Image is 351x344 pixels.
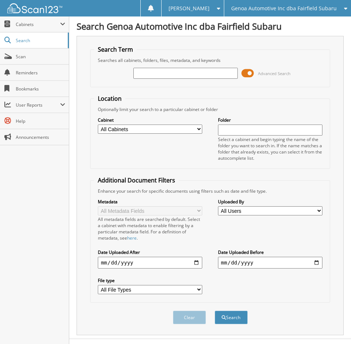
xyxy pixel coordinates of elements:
span: Reminders [16,70,65,76]
a: here [127,235,137,241]
span: Genoa Automotive Inc dba Fairfield Subaru [231,6,337,11]
span: Bookmarks [16,86,65,92]
div: Optionally limit your search to a particular cabinet or folder [94,106,326,112]
label: Metadata [98,199,202,205]
span: Scan [16,53,65,60]
span: User Reports [16,102,60,108]
label: Date Uploaded Before [218,249,322,255]
label: Date Uploaded After [98,249,202,255]
h1: Search Genoa Automotive Inc dba Fairfield Subaru [77,20,344,32]
span: Cabinets [16,21,60,27]
legend: Additional Document Filters [94,176,179,184]
img: scan123-logo-white.svg [7,3,62,13]
button: Clear [173,311,206,324]
div: Enhance your search for specific documents using filters such as date and file type. [94,188,326,194]
div: All metadata fields are searched by default. Select a cabinet with metadata to enable filtering b... [98,216,202,241]
label: Uploaded By [218,199,322,205]
label: File type [98,277,202,284]
input: start [98,257,202,269]
button: Search [215,311,248,324]
legend: Location [94,95,125,103]
label: Folder [218,117,322,123]
span: Help [16,118,65,124]
span: Search [16,37,64,44]
span: Advanced Search [258,71,291,76]
div: Select a cabinet and begin typing the name of the folder you want to search in. If the name match... [218,136,322,161]
input: end [218,257,322,269]
label: Cabinet [98,117,202,123]
div: Searches all cabinets, folders, files, metadata, and keywords [94,57,326,63]
span: [PERSON_NAME] [169,6,210,11]
span: Announcements [16,134,65,140]
legend: Search Term [94,45,137,53]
